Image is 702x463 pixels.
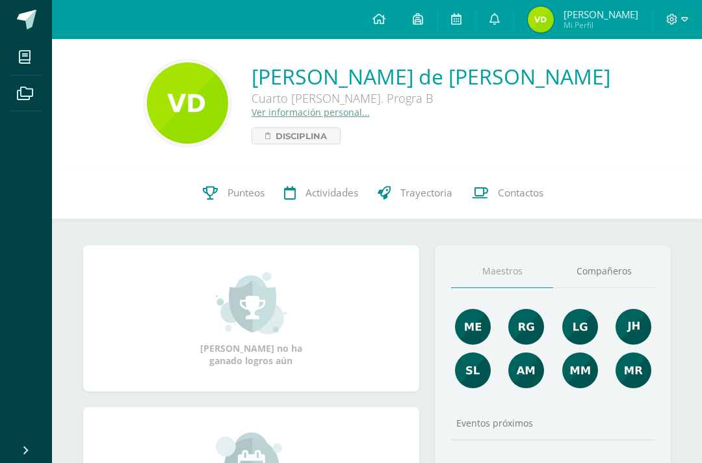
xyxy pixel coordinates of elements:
[147,62,228,144] img: e9cc7a6d697b068637383494a76723d4.png
[451,417,655,429] div: Eventos próximos
[498,186,543,200] span: Contactos
[508,309,544,345] img: c8ce501b50aba4663d5e9c1ec6345694.png
[400,186,452,200] span: Trayectoria
[451,255,553,288] a: Maestros
[227,186,265,200] span: Punteos
[616,352,651,388] img: de7dd2f323d4d3ceecd6bfa9930379e0.png
[186,271,316,367] div: [PERSON_NAME] no ha ganado logros aún
[252,127,341,144] a: Disciplina
[553,255,655,288] a: Compañeros
[305,186,358,200] span: Actividades
[508,352,544,388] img: b7c5ef9c2366ee6e8e33a2b1ce8f818e.png
[216,271,287,336] img: achievement_small.png
[274,167,368,219] a: Actividades
[562,309,598,345] img: cd05dac24716e1ad0a13f18e66b2a6d1.png
[252,106,370,118] a: Ver información personal...
[528,7,554,33] img: 420f1834d81ae992e203a515f8c78fe0.png
[276,128,327,144] span: Disciplina
[455,309,491,345] img: 65453557fab290cae8854fbf14c7a1d7.png
[462,167,553,219] a: Contactos
[252,90,610,106] div: Cuarto [PERSON_NAME]. Progra B
[564,20,638,31] span: Mi Perfil
[616,309,651,345] img: 3dbe72ed89aa2680497b9915784f2ba9.png
[193,167,274,219] a: Punteos
[562,352,598,388] img: 4ff157c9e8f87df51e82e65f75f8e3c8.png
[252,62,610,90] a: [PERSON_NAME] de [PERSON_NAME]
[455,352,491,388] img: acf2b8b774183001b4bff44f4f5a7150.png
[564,8,638,21] span: [PERSON_NAME]
[368,167,462,219] a: Trayectoria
